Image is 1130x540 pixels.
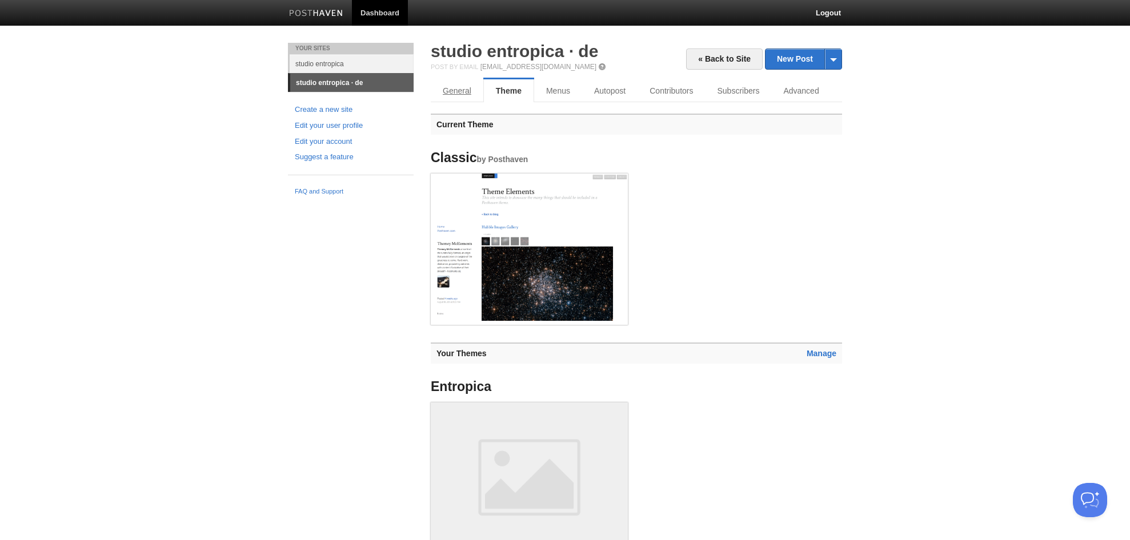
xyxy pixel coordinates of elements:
[582,79,638,102] a: Autopost
[771,79,831,102] a: Advanced
[295,151,407,163] a: Suggest a feature
[288,43,414,54] li: Your Sites
[766,49,842,69] a: New Post
[807,349,836,358] a: Manage
[295,120,407,132] a: Edit your user profile
[686,49,763,70] a: « Back to Site
[534,79,582,102] a: Menus
[295,104,407,116] a: Create a new site
[295,187,407,197] a: FAQ and Support
[1073,483,1107,517] iframe: Help Scout Beacon - Open
[483,79,534,102] a: Theme
[295,136,407,148] a: Edit your account
[431,42,598,61] a: studio entropica · de
[480,63,596,71] a: [EMAIL_ADDRESS][DOMAIN_NAME]
[477,155,528,164] small: by Posthaven
[431,151,628,165] h4: Classic
[638,79,705,102] a: Contributors
[431,63,478,70] span: Post by Email
[431,342,842,364] h3: Your Themes
[431,174,628,321] img: Screenshot
[290,54,414,73] a: studio entropica
[431,380,628,394] h4: Entropica
[289,10,343,18] img: Posthaven-bar
[706,79,772,102] a: Subscribers
[431,79,483,102] a: General
[290,74,414,92] a: studio entropica · de
[431,114,842,135] h3: Current Theme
